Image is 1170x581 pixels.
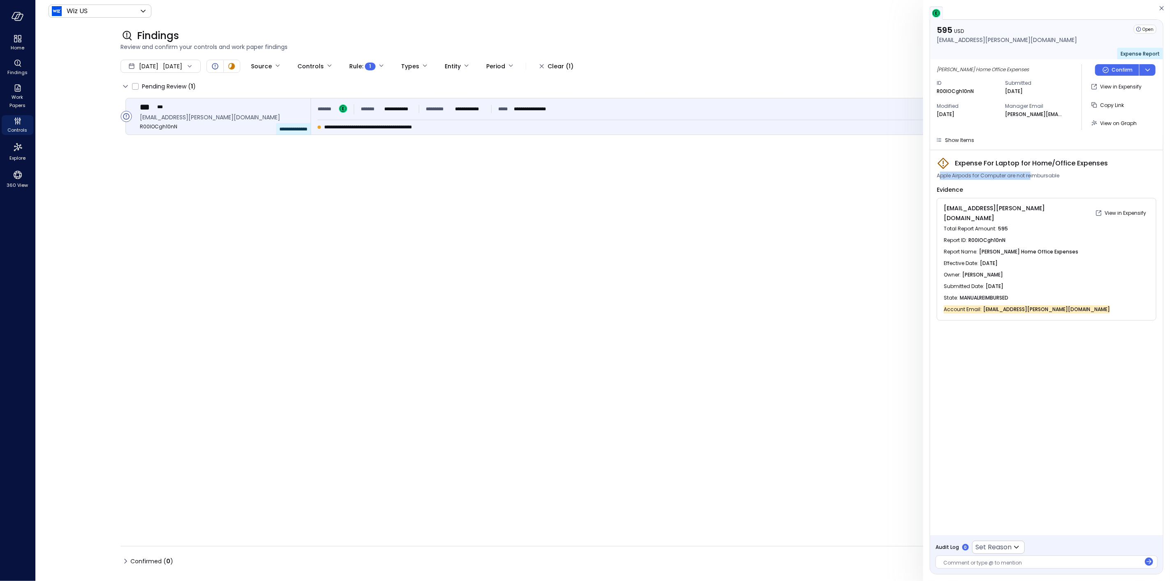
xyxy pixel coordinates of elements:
span: [DATE] [139,62,158,71]
button: View in Expensify [1089,80,1145,94]
p: Wiz US [67,6,88,16]
span: Expense Report [1121,50,1160,57]
span: [PERSON_NAME] Home Office Expenses [979,248,1078,256]
span: Manager Email [1005,102,1067,110]
span: [DATE] [980,259,998,267]
button: Show Items [933,135,977,145]
div: Open [210,61,220,71]
button: Copy Link [1089,98,1127,112]
div: Open [1134,25,1156,34]
span: Effective Date : [944,259,980,267]
div: Findings [2,58,33,77]
div: In Progress [227,61,237,71]
img: expensify [932,9,940,17]
p: R00IOCgh10nN [937,87,974,95]
p: View in Expensify [1105,209,1146,217]
span: [DATE] [986,282,1003,290]
span: chase.knechtel@wiz.io [140,113,304,122]
span: Copy Link [1100,102,1124,109]
span: State : [944,294,960,302]
span: [EMAIL_ADDRESS][PERSON_NAME][DOMAIN_NAME] [983,305,1110,314]
span: [EMAIL_ADDRESS][PERSON_NAME][DOMAIN_NAME] [944,204,1045,222]
span: Apple Airpods for Computer are not reimbursable [937,172,1059,180]
span: Account Email : [944,305,983,314]
span: 0 [166,557,170,565]
span: Submitted Date : [944,282,986,290]
span: [PERSON_NAME] [962,271,1003,279]
div: 360 View [2,168,33,190]
span: Findings [137,29,179,42]
span: USD [954,28,964,35]
div: Period [486,59,505,73]
span: Audit Log [936,543,959,551]
span: Report ID : [944,236,968,244]
span: 1 [191,82,193,91]
span: 595 [998,225,1008,233]
span: Pending Review [142,80,196,93]
div: Rule : [349,59,376,73]
span: 360 View [7,181,28,189]
span: Submitted [1005,79,1067,87]
span: Total Report Amount : [944,225,998,233]
span: Review and confirm your controls and work paper findings [121,42,1085,51]
p: 0 [964,544,967,551]
div: Types [401,59,419,73]
p: [DATE] [1005,87,1023,95]
div: Controls [2,115,33,135]
div: Open [121,111,132,122]
p: Confirm [1112,66,1133,74]
a: View in Expensify [1093,208,1149,217]
button: View in Expensify [1093,206,1149,220]
div: ( ) [163,557,173,566]
span: Findings [7,68,28,77]
button: Confirm [1095,64,1139,76]
p: [EMAIL_ADDRESS][PERSON_NAME][DOMAIN_NAME] [937,35,1077,44]
div: Clear (1) [548,61,573,72]
div: Source [251,59,272,73]
span: 1 [369,62,371,70]
span: View on Graph [1100,120,1137,127]
p: [PERSON_NAME][EMAIL_ADDRESS][PERSON_NAME][DOMAIN_NAME] [1005,110,1063,119]
span: Report Name : [944,248,979,256]
button: dropdown-icon-button [1139,64,1156,76]
span: Owner : [944,271,962,279]
div: Entity [445,59,461,73]
div: Home [2,33,33,53]
div: Work Papers [2,82,33,110]
div: Controls [297,59,324,73]
span: [PERSON_NAME] Home Office Expenses [937,66,1029,73]
span: Show Items [945,137,974,144]
span: Controls [8,126,28,134]
p: 595 [937,25,1077,35]
span: Work Papers [5,93,30,109]
span: ID [937,79,998,87]
p: Set Reason [975,542,1012,552]
span: MANUALREIMBURSED [960,294,1008,302]
div: Explore [2,140,33,163]
span: Evidence [937,186,963,194]
button: View on Graph [1089,116,1140,130]
span: R00IOCgh10nN [968,236,1005,244]
span: Home [11,44,24,52]
span: Explore [9,154,26,162]
div: Button group with a nested menu [1095,64,1156,76]
img: Icon [52,6,62,16]
span: Expense For Laptop for Home/Office Expenses [955,158,1108,168]
button: Clear (1) [533,59,580,73]
p: [DATE] [937,110,954,119]
span: Confirmed [130,555,173,568]
span: Modified [937,102,998,110]
div: ( ) [188,82,196,91]
span: R00IOCgh10nN [140,123,304,131]
p: View in Expensify [1100,83,1142,91]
